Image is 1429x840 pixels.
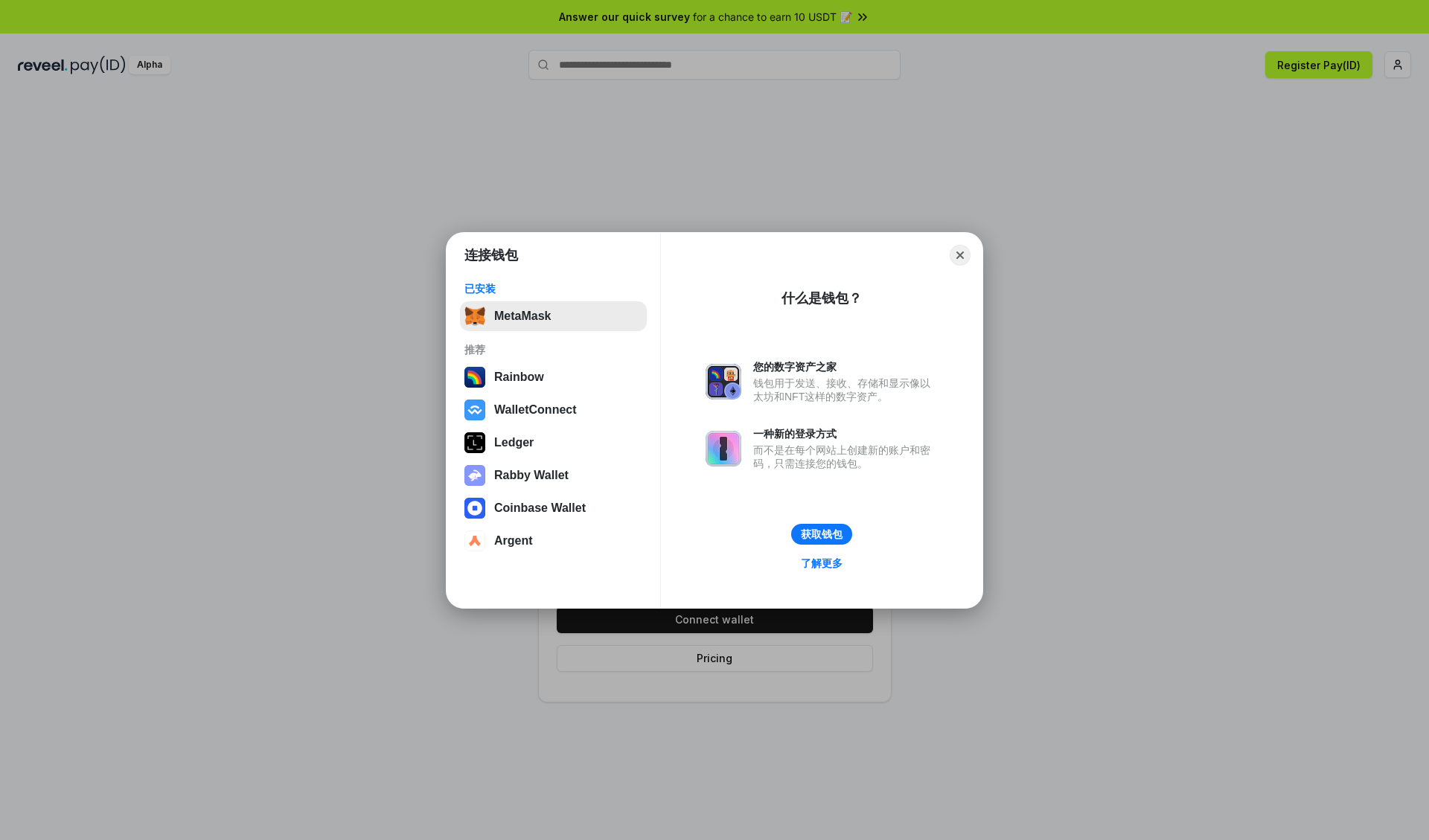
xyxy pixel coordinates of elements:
[494,469,569,482] div: Rabby Wallet
[801,528,843,541] div: 获取钱包
[494,403,577,417] div: WalletConnect
[464,400,485,420] img: svg+xml,%3Csvg%20width%3D%2228%22%20height%3D%2228%22%20viewBox%3D%220%200%2028%2028%22%20fill%3D...
[460,301,647,331] button: MetaMask
[464,465,485,486] img: svg+xml,%3Csvg%20xmlns%3D%22http%3A%2F%2Fwww.w3.org%2F2000%2Fsvg%22%20fill%3D%22none%22%20viewBox...
[706,364,741,400] img: svg+xml,%3Csvg%20xmlns%3D%22http%3A%2F%2Fwww.w3.org%2F2000%2Fsvg%22%20fill%3D%22none%22%20viewBox...
[494,371,544,384] div: Rainbow
[460,526,647,556] button: Argent
[464,530,485,551] img: svg+xml,%3Csvg%20width%3D%2228%22%20height%3D%2228%22%20viewBox%3D%220%200%2028%2028%22%20fill%3D...
[494,310,551,323] div: MetaMask
[460,362,647,392] button: Rainbow
[753,443,938,470] div: 而不是在每个网站上创建新的账户和密码，只需连接您的钱包。
[753,360,938,373] div: 您的数字资产之家
[801,557,843,570] div: 了解更多
[464,367,485,388] img: svg+xml,%3Csvg%20width%3D%22120%22%20height%3D%22120%22%20viewBox%3D%220%200%20120%20120%22%20fil...
[781,289,862,307] div: 什么是钱包？
[460,461,647,490] button: Rabby Wallet
[753,376,938,403] div: 钱包用于发送、接收、存储和显示像以太坊和NFT这样的数字资产。
[460,493,647,523] button: Coinbase Wallet
[950,245,971,266] button: Close
[792,554,851,573] a: 了解更多
[464,282,642,295] div: 已安装
[464,498,485,519] img: svg+xml,%3Csvg%20width%3D%2228%22%20height%3D%2228%22%20viewBox%3D%220%200%2028%2028%22%20fill%3D...
[464,246,518,264] h1: 连接钱包
[791,524,852,545] button: 获取钱包
[464,306,485,327] img: svg+xml,%3Csvg%20fill%3D%22none%22%20height%3D%2233%22%20viewBox%3D%220%200%2035%2033%22%20width%...
[706,431,741,467] img: svg+xml,%3Csvg%20xmlns%3D%22http%3A%2F%2Fwww.w3.org%2F2000%2Fsvg%22%20fill%3D%22none%22%20viewBox...
[494,501,586,515] div: Coinbase Wallet
[460,395,647,425] button: WalletConnect
[464,343,642,356] div: 推荐
[494,436,534,449] div: Ledger
[460,428,647,458] button: Ledger
[464,432,485,453] img: svg+xml,%3Csvg%20xmlns%3D%22http%3A%2F%2Fwww.w3.org%2F2000%2Fsvg%22%20width%3D%2228%22%20height%3...
[494,534,533,548] div: Argent
[753,427,938,440] div: 一种新的登录方式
